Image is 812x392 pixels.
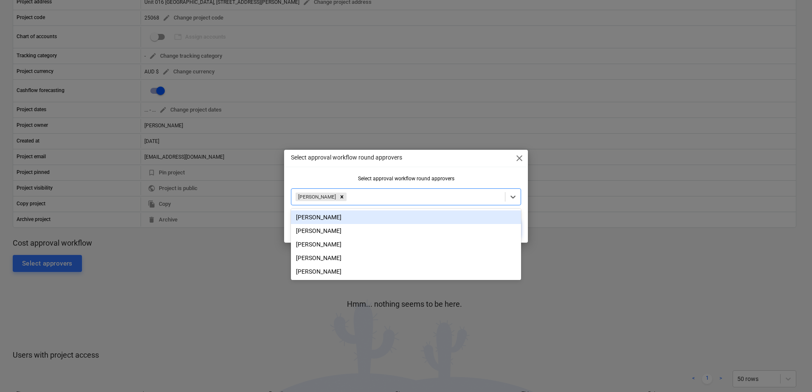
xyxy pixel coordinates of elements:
div: [PERSON_NAME] [291,251,521,265]
div: Brendan Goullet [291,265,521,278]
div: [PERSON_NAME] [291,210,521,224]
div: [PERSON_NAME] [291,265,521,278]
span: close [514,153,524,163]
p: Select approval workflow round approvers [291,153,402,162]
div: Remove Stephen Young [337,193,347,201]
div: [PERSON_NAME] [296,193,337,201]
div: Fletcher Reilly [291,238,521,251]
div: [PERSON_NAME] [291,238,521,251]
div: Select approval workflow round approvers [291,176,521,182]
div: Ashleigh Goullet [291,210,521,224]
div: Luaun Wust [291,251,521,265]
iframe: Chat Widget [770,351,812,392]
div: Tim Wells [291,224,521,238]
div: [PERSON_NAME] [291,224,521,238]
